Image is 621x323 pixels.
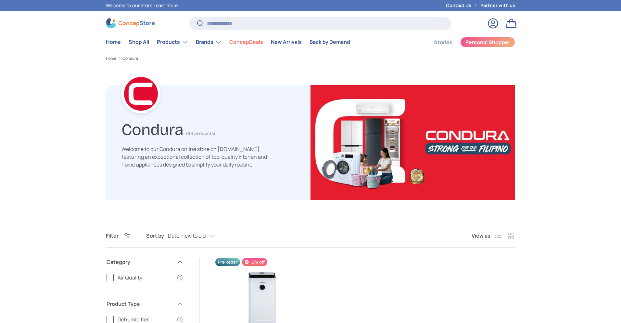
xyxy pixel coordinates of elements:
a: Brands [196,36,222,49]
a: Condura [122,56,138,60]
a: Home [106,36,121,48]
p: Welcome to our store. [106,2,178,9]
nav: Primary [106,36,350,49]
a: Home [106,56,116,60]
span: Date, new to old [168,233,206,239]
a: New Arrivals [271,36,302,48]
summary: Products [153,36,192,49]
summary: Brands [192,36,225,49]
label: Sort by [146,232,168,240]
button: Filter [106,232,130,239]
a: ConcepDeals [229,36,263,48]
p: Welcome to our Condura online store on [DOMAIN_NAME], featuring an exceptional collection of top-... [121,145,274,168]
span: (1) [177,274,183,281]
span: Personal Shopper [465,40,510,45]
img: ConcepStore [106,18,155,28]
a: Learn more [154,2,178,8]
button: Date, new to old [168,230,227,242]
nav: Secondary [418,36,515,49]
nav: Breadcrumbs [106,56,515,61]
a: Contact Us [446,2,480,9]
img: Condura [310,85,515,200]
h1: Condura [121,118,184,139]
a: Personal Shopper [460,37,515,47]
span: View as [472,232,490,240]
span: Category [107,258,173,266]
a: Back by Demand [310,36,350,48]
summary: Product Type [107,292,183,316]
a: Partner with us [480,2,515,9]
summary: Category [107,250,183,274]
span: Air Quality [118,274,173,281]
span: Filter [106,232,119,239]
span: Product Type [107,300,173,308]
span: 10% off [242,258,267,266]
a: Shop All [129,36,149,48]
span: (63 products) [186,131,215,136]
a: Stories [434,36,452,49]
span: Pre-order [215,258,240,266]
a: Products [157,36,188,49]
